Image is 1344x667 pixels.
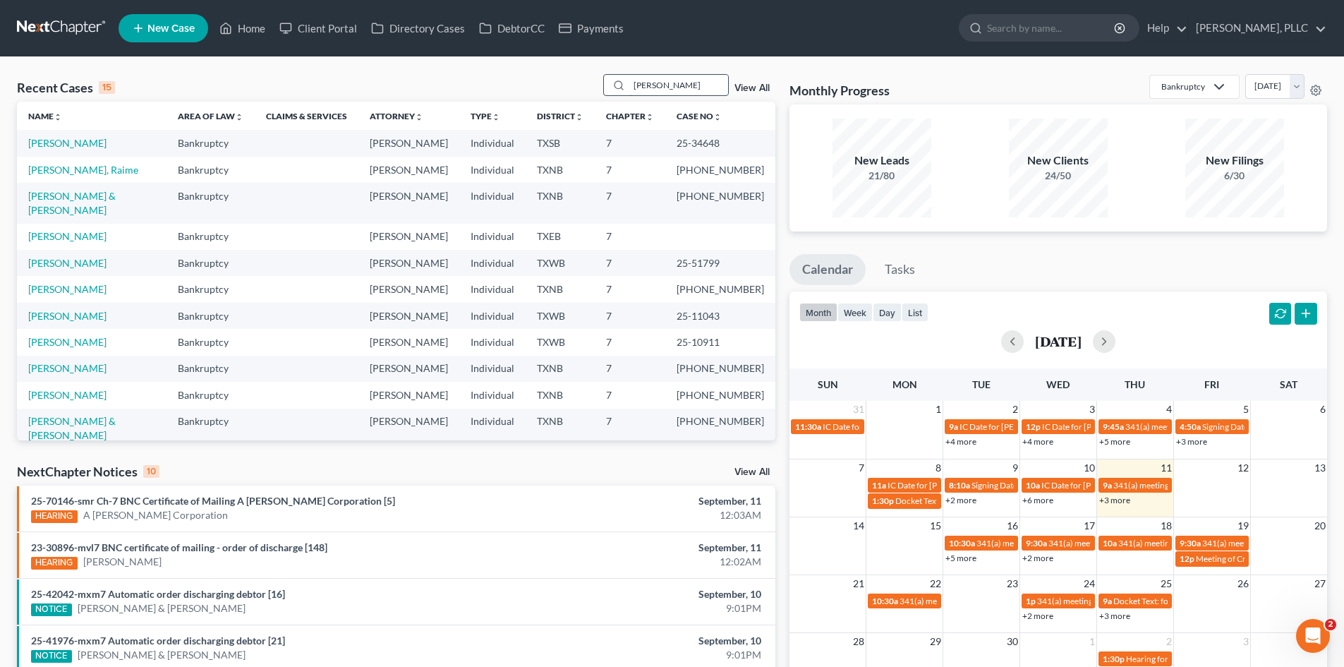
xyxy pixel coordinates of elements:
[665,303,775,329] td: 25-11043
[31,635,285,647] a: 25-41976-mxm7 Automatic order discharging debtor [21]
[595,303,665,329] td: 7
[167,409,255,449] td: Bankruptcy
[526,157,595,183] td: TXNB
[1026,596,1036,606] span: 1p
[526,329,595,355] td: TXWB
[972,378,991,390] span: Tue
[1165,401,1173,418] span: 4
[527,494,761,508] div: September, 11
[795,421,821,432] span: 11:30a
[358,276,459,302] td: [PERSON_NAME]
[789,254,866,285] a: Calendar
[1280,378,1297,390] span: Sat
[934,459,943,476] span: 8
[78,601,246,615] a: [PERSON_NAME] & [PERSON_NAME]
[1026,480,1040,491] span: 10a
[900,596,1110,606] span: 341(a) meeting for [PERSON_NAME] & [PERSON_NAME]
[665,276,775,302] td: [PHONE_NUMBER]
[147,23,195,34] span: New Case
[459,130,526,156] td: Individual
[459,276,526,302] td: Individual
[1005,517,1019,534] span: 16
[1005,633,1019,650] span: 30
[459,382,526,408] td: Individual
[235,113,243,121] i: unfold_more
[527,587,761,601] div: September, 10
[1103,538,1117,548] span: 10a
[1185,169,1284,183] div: 6/30
[358,250,459,276] td: [PERSON_NAME]
[852,517,866,534] span: 14
[595,183,665,223] td: 7
[526,130,595,156] td: TXSB
[837,303,873,322] button: week
[178,111,243,121] a: Area of Lawunfold_more
[575,113,583,121] i: unfold_more
[358,130,459,156] td: [PERSON_NAME]
[527,648,761,662] div: 9:01PM
[28,257,107,269] a: [PERSON_NAME]
[1022,553,1053,563] a: +2 more
[364,16,472,41] a: Directory Cases
[713,113,722,121] i: unfold_more
[1140,16,1187,41] a: Help
[833,152,931,169] div: New Leads
[17,79,115,96] div: Recent Cases
[1180,553,1194,564] span: 12p
[1185,152,1284,169] div: New Filings
[595,224,665,250] td: 7
[595,130,665,156] td: 7
[949,538,975,548] span: 10:30a
[28,362,107,374] a: [PERSON_NAME]
[1088,401,1096,418] span: 3
[1005,575,1019,592] span: 23
[1009,152,1108,169] div: New Clients
[1202,421,1328,432] span: Signing Date for [PERSON_NAME]
[31,541,327,553] a: 23-30896-mvl7 BNC certificate of mailing - order of discharge [148]
[852,575,866,592] span: 21
[1204,378,1219,390] span: Fri
[888,480,995,491] span: IC Date for [PERSON_NAME]
[799,303,837,322] button: month
[1125,421,1261,432] span: 341(a) meeting for [PERSON_NAME]
[167,276,255,302] td: Bankruptcy
[537,111,583,121] a: Districtunfold_more
[492,113,500,121] i: unfold_more
[526,250,595,276] td: TXWB
[1313,575,1327,592] span: 27
[28,164,138,176] a: [PERSON_NAME], Raime
[358,183,459,223] td: [PERSON_NAME]
[28,190,116,216] a: [PERSON_NAME] & [PERSON_NAME]
[358,303,459,329] td: [PERSON_NAME]
[1103,421,1124,432] span: 9:45a
[595,276,665,302] td: 7
[629,75,728,95] input: Search by name...
[1126,654,1168,664] span: Hearing for
[1048,538,1185,548] span: 341(a) meeting for [PERSON_NAME]
[949,421,958,432] span: 9a
[872,596,898,606] span: 10:30a
[1236,575,1250,592] span: 26
[78,648,246,662] a: [PERSON_NAME] & [PERSON_NAME]
[895,495,1086,506] span: Docket Text: for [PERSON_NAME] v. Good Leap LLC
[54,113,62,121] i: unfold_more
[28,415,116,441] a: [PERSON_NAME] & [PERSON_NAME]
[1009,169,1108,183] div: 24/50
[31,650,72,663] div: NOTICE
[1011,459,1019,476] span: 9
[1236,459,1250,476] span: 12
[665,329,775,355] td: 25-10911
[928,575,943,592] span: 22
[873,303,902,322] button: day
[527,601,761,615] div: 9:01PM
[1180,538,1201,548] span: 9:30a
[665,157,775,183] td: [PHONE_NUMBER]
[872,480,886,491] span: 11a
[852,401,866,418] span: 31
[167,329,255,355] td: Bankruptcy
[1022,611,1053,621] a: +2 more
[167,356,255,382] td: Bankruptcy
[1041,480,1149,491] span: IC Date for [PERSON_NAME]
[945,495,976,505] a: +2 more
[526,183,595,223] td: TXNB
